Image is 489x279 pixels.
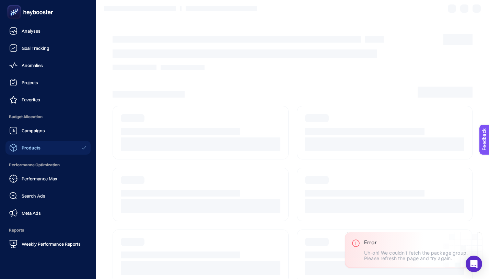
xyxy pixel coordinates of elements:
span: Search Ads [22,193,45,199]
p: Uh-oh! We couldn't fetch the package group. Please refresh the page and try again. [364,250,475,261]
span: Feedback [4,2,26,8]
a: Performance Max [5,172,91,186]
a: Favorites [5,93,91,107]
a: Meta Ads [5,206,91,220]
span: Projects [22,80,38,85]
div: Open Intercom Messenger [466,256,482,272]
span: Products [22,145,40,150]
a: Analyses [5,24,91,38]
span: Weekly Performance Reports [22,241,81,247]
span: Meta Ads [22,210,41,216]
span: Campaigns [22,128,45,133]
span: Performance Optimization [5,158,91,172]
a: Weekly Performance Reports [5,237,91,251]
h3: Error [364,239,475,246]
a: Products [5,141,91,155]
span: Analyses [22,28,40,34]
span: Performance Max [22,176,57,181]
span: Anomalies [22,63,43,68]
span: Favorites [22,97,40,102]
a: Goal Tracking [5,41,91,55]
a: Anomalies [5,58,91,72]
span: Goal Tracking [22,45,49,51]
span: Reports [5,223,91,237]
a: Search Ads [5,189,91,203]
a: Projects [5,76,91,89]
a: Campaigns [5,124,91,137]
span: Budget Allocation [5,110,91,124]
